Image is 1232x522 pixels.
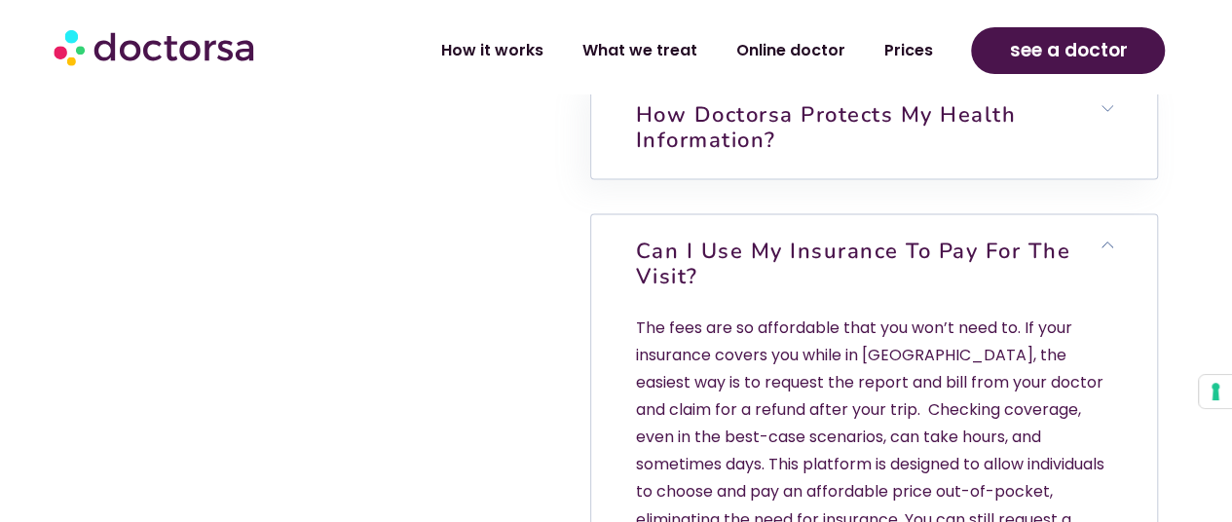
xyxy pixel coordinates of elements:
a: Prices [864,28,952,73]
nav: Menu [331,28,952,73]
h6: How Doctorsa protects my health information? [591,78,1157,178]
a: see a doctor [971,27,1165,74]
h6: Can I use my insurance to pay for the visit? [591,214,1157,315]
span: see a doctor [1009,35,1127,66]
a: What we treat [562,28,716,73]
button: Your consent preferences for tracking technologies [1199,375,1232,408]
a: How it works [421,28,562,73]
a: Can I use my insurance to pay for the visit? [635,237,1070,291]
a: How Doctorsa protects my health information? [635,100,1016,155]
a: Online doctor [716,28,864,73]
